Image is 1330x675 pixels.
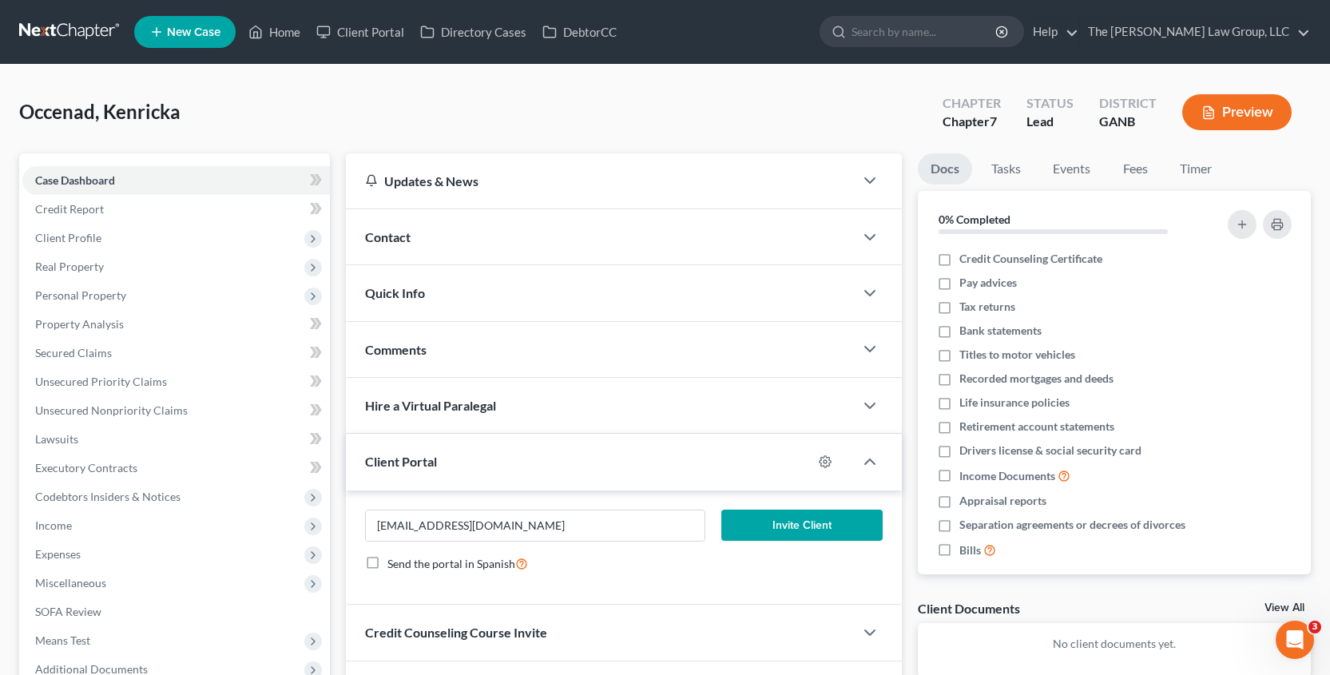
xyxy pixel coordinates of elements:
[35,461,137,474] span: Executory Contracts
[1040,153,1103,185] a: Events
[22,195,330,224] a: Credit Report
[1276,621,1314,659] iframe: Intercom live chat
[35,346,112,359] span: Secured Claims
[959,275,1017,291] span: Pay advices
[240,18,308,46] a: Home
[1099,94,1157,113] div: District
[365,285,425,300] span: Quick Info
[990,113,997,129] span: 7
[412,18,534,46] a: Directory Cases
[22,454,330,482] a: Executory Contracts
[1080,18,1310,46] a: The [PERSON_NAME] Law Group, LLC
[22,425,330,454] a: Lawsuits
[979,153,1034,185] a: Tasks
[22,339,330,367] a: Secured Claims
[1026,94,1074,113] div: Status
[22,367,330,396] a: Unsecured Priority Claims
[365,229,411,244] span: Contact
[35,403,188,417] span: Unsecured Nonpriority Claims
[959,251,1102,267] span: Credit Counseling Certificate
[365,398,496,413] span: Hire a Virtual Paralegal
[19,100,181,123] span: Occenad, Kenricka
[943,94,1001,113] div: Chapter
[365,454,437,469] span: Client Portal
[308,18,412,46] a: Client Portal
[1182,94,1292,130] button: Preview
[959,419,1114,435] span: Retirement account statements
[22,396,330,425] a: Unsecured Nonpriority Claims
[35,432,78,446] span: Lawsuits
[366,510,704,541] input: Enter email
[943,113,1001,131] div: Chapter
[1099,113,1157,131] div: GANB
[35,260,104,273] span: Real Property
[35,490,181,503] span: Codebtors Insiders & Notices
[959,468,1055,484] span: Income Documents
[22,310,330,339] a: Property Analysis
[959,371,1114,387] span: Recorded mortgages and deeds
[22,598,330,626] a: SOFA Review
[852,17,998,46] input: Search by name...
[1110,153,1161,185] a: Fees
[939,212,1010,226] strong: 0% Completed
[918,600,1020,617] div: Client Documents
[35,633,90,647] span: Means Test
[918,153,972,185] a: Docs
[1308,621,1321,633] span: 3
[959,542,981,558] span: Bills
[365,342,427,357] span: Comments
[22,166,330,195] a: Case Dashboard
[365,625,547,640] span: Credit Counseling Course Invite
[35,231,101,244] span: Client Profile
[167,26,220,38] span: New Case
[35,202,104,216] span: Credit Report
[35,317,124,331] span: Property Analysis
[959,347,1075,363] span: Titles to motor vehicles
[35,547,81,561] span: Expenses
[35,576,106,590] span: Miscellaneous
[365,173,835,189] div: Updates & News
[959,299,1015,315] span: Tax returns
[959,395,1070,411] span: Life insurance policies
[721,510,883,542] button: Invite Client
[959,443,1141,459] span: Drivers license & social security card
[959,517,1185,533] span: Separation agreements or decrees of divorces
[534,18,625,46] a: DebtorCC
[35,288,126,302] span: Personal Property
[1264,602,1304,613] a: View All
[931,636,1298,652] p: No client documents yet.
[35,375,167,388] span: Unsecured Priority Claims
[959,493,1046,509] span: Appraisal reports
[1025,18,1078,46] a: Help
[35,518,72,532] span: Income
[387,557,515,570] span: Send the portal in Spanish
[1026,113,1074,131] div: Lead
[959,323,1042,339] span: Bank statements
[35,173,115,187] span: Case Dashboard
[35,605,101,618] span: SOFA Review
[1167,153,1225,185] a: Timer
